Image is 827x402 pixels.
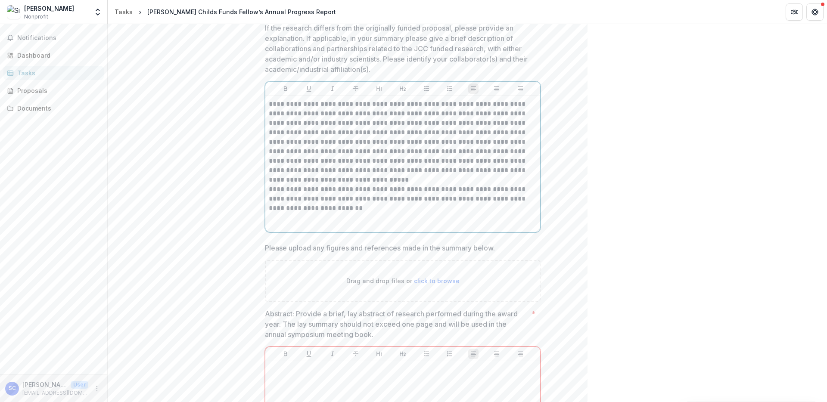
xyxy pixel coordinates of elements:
button: More [92,383,102,394]
button: Strike [351,349,361,359]
button: Bullet List [421,83,432,94]
button: Align Right [515,349,525,359]
div: Tasks [17,68,97,77]
button: Underline [304,83,314,94]
div: Dashboard [17,51,97,60]
a: Tasks [111,6,136,18]
button: Align Left [468,83,479,94]
p: [PERSON_NAME] [22,380,67,389]
button: Notifications [3,31,104,45]
nav: breadcrumb [111,6,339,18]
div: [PERSON_NAME] Childs Funds Fellow’s Annual Progress Report [147,7,336,16]
div: Tasks [115,7,133,16]
a: Documents [3,101,104,115]
button: Ordered List [445,349,455,359]
div: Proposals [17,86,97,95]
p: [EMAIL_ADDRESS][DOMAIN_NAME] [22,389,88,397]
button: Strike [351,83,361,94]
div: Siyu Chen [9,386,16,391]
button: Heading 1 [374,83,385,94]
button: Align Center [491,83,502,94]
button: Heading 2 [398,349,408,359]
button: Ordered List [445,83,455,94]
button: Bold [280,83,291,94]
button: Align Left [468,349,479,359]
button: Get Help [806,3,824,21]
img: Siyu Chen [7,5,21,19]
button: Bullet List [421,349,432,359]
button: Heading 1 [374,349,385,359]
p: Abstract: Provide a brief, lay abstract of research performed during the award year. The lay summ... [265,309,528,340]
button: Partners [786,3,803,21]
button: Italicize [327,349,338,359]
span: Notifications [17,34,100,42]
p: User [71,381,88,389]
button: Underline [304,349,314,359]
button: Bold [280,349,291,359]
button: Open entity switcher [92,3,104,21]
button: Heading 2 [398,83,408,94]
a: Tasks [3,66,104,80]
div: [PERSON_NAME] [24,4,74,13]
a: Dashboard [3,48,104,62]
button: Italicize [327,83,338,94]
a: Proposals [3,83,104,98]
button: Align Center [491,349,502,359]
div: Documents [17,104,97,113]
span: Nonprofit [24,13,48,21]
p: Drag and drop files or [346,276,460,285]
button: Align Right [515,83,525,94]
span: click to browse [414,277,460,284]
p: Please upload any figures and references made in the summary below. [265,243,495,253]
